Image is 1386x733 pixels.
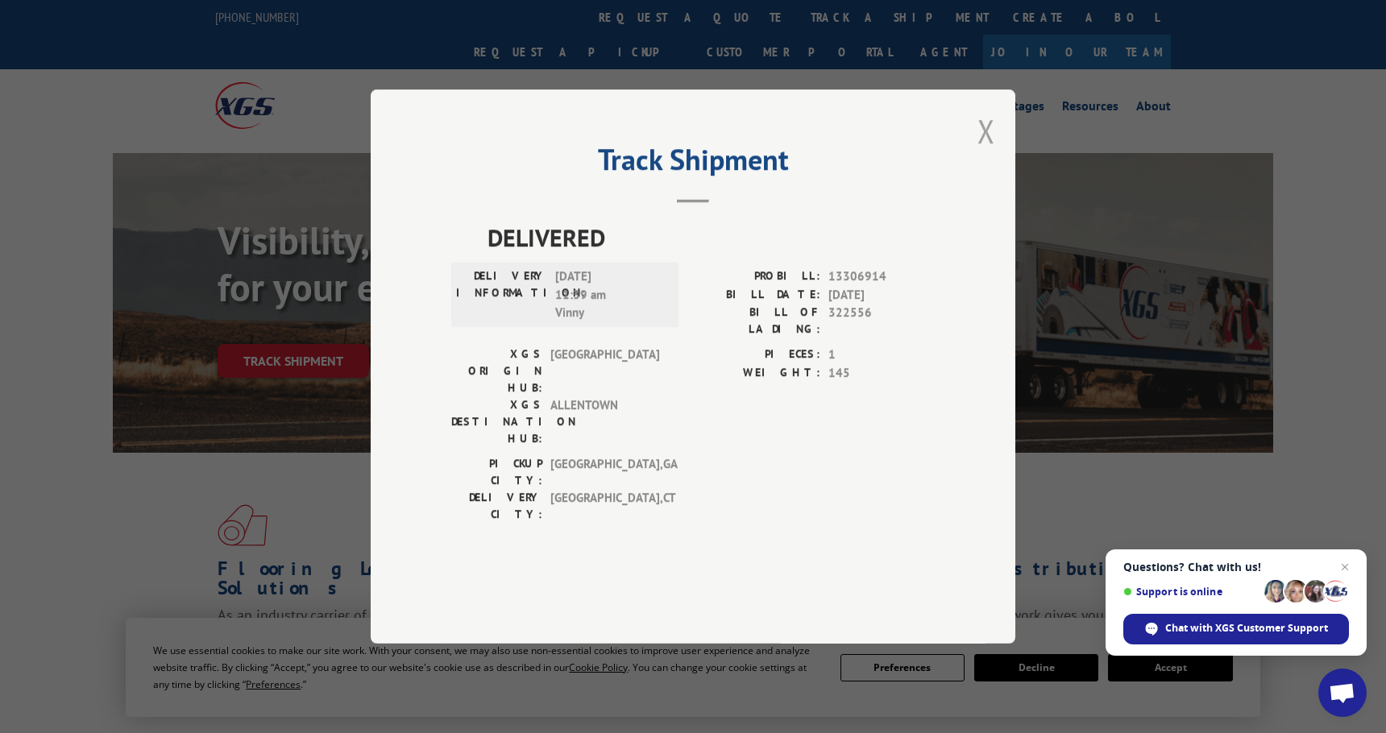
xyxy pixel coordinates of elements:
div: Chat with XGS Customer Support [1123,614,1349,644]
div: Open chat [1318,669,1367,717]
label: XGS DESTINATION HUB: [451,396,542,447]
span: [GEOGRAPHIC_DATA] , GA [550,455,659,489]
label: PIECES: [693,346,820,364]
label: PICKUP CITY: [451,455,542,489]
label: XGS ORIGIN HUB: [451,346,542,396]
span: Chat with XGS Customer Support [1165,621,1328,636]
span: Close chat [1335,557,1355,577]
span: Questions? Chat with us! [1123,561,1349,574]
h2: Track Shipment [451,148,935,179]
label: WEIGHT: [693,364,820,383]
label: BILL DATE: [693,286,820,304]
span: DELIVERED [488,219,935,255]
span: 322556 [828,304,935,338]
span: ALLENTOWN [550,396,659,447]
label: DELIVERY INFORMATION: [456,267,547,322]
span: [DATE] [828,286,935,304]
label: DELIVERY CITY: [451,489,542,523]
label: BILL OF LADING: [693,304,820,338]
span: Support is online [1123,586,1259,598]
span: [GEOGRAPHIC_DATA] , CT [550,489,659,523]
span: 1 [828,346,935,364]
span: [GEOGRAPHIC_DATA] [550,346,659,396]
span: [DATE] 11:39 am Vinny [555,267,664,322]
label: PROBILL: [693,267,820,286]
span: 145 [828,364,935,383]
button: Close modal [977,110,995,152]
span: 13306914 [828,267,935,286]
